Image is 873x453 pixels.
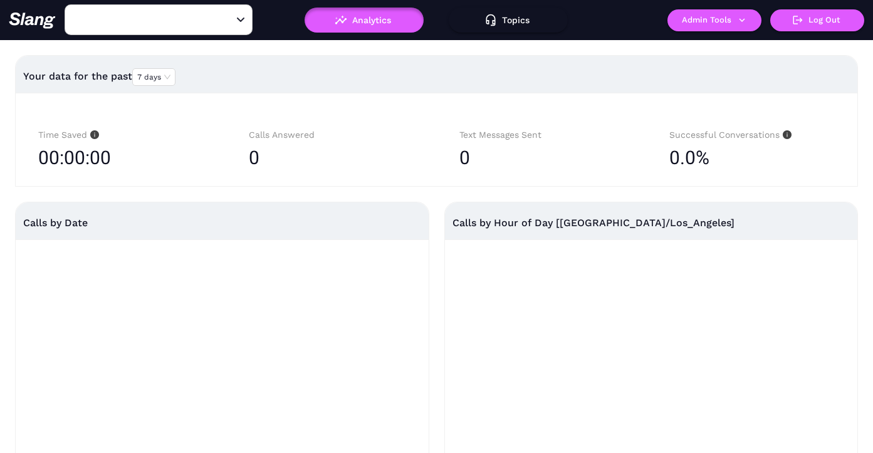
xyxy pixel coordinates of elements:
[233,13,248,28] button: Open
[249,147,259,169] span: 0
[87,130,99,139] span: info-circle
[305,15,424,24] a: Analytics
[459,147,470,169] span: 0
[770,9,864,31] button: Log Out
[669,142,709,174] span: 0.0%
[9,12,56,29] img: 623511267c55cb56e2f2a487_logo2.png
[23,61,850,91] div: Your data for the past
[249,128,414,142] div: Calls Answered
[780,130,792,139] span: info-circle
[459,128,625,142] div: Text Messages Sent
[38,142,111,174] span: 00:00:00
[23,202,421,243] div: Calls by Date
[667,9,761,31] button: Admin Tools
[137,69,170,85] span: 7 days
[449,8,568,33] button: Topics
[669,130,792,140] span: Successful Conversations
[305,8,424,33] button: Analytics
[452,202,850,243] div: Calls by Hour of Day [[GEOGRAPHIC_DATA]/Los_Angeles]
[38,130,99,140] span: Time Saved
